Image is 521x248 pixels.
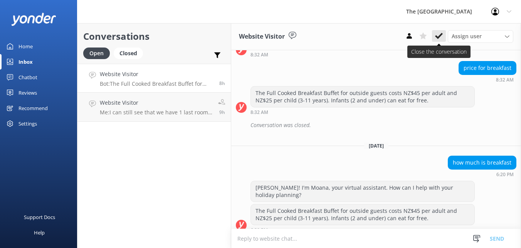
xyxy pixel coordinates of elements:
[364,143,388,149] span: [DATE]
[83,29,225,44] h2: Conversations
[448,30,513,42] div: Assign User
[100,99,212,107] h4: Website Visitor
[250,110,268,115] strong: 8:32 AM
[239,32,285,42] h3: Website Visitor
[34,225,45,240] div: Help
[18,85,37,100] div: Reviews
[251,181,474,202] div: [PERSON_NAME]! I'm Moana, your virtual assistant. How can I help with your holiday planning?
[18,39,33,54] div: Home
[12,13,56,25] img: yonder-white-logo.png
[251,204,474,225] div: The Full Cooked Breakfast Buffet for outside guests costs NZ$45 per adult and NZ$25 per child (3-...
[83,48,110,59] div: Open
[496,172,514,177] strong: 6:20 PM
[100,70,213,78] h4: Website Visitor
[250,53,268,57] strong: 8:32 AM
[18,100,48,116] div: Recommend
[250,228,268,233] strong: 6:20 PM
[114,49,147,57] a: Closed
[250,227,475,233] div: 12:20am 14-Aug-2025 (UTC -10:00) Pacific/Honolulu
[114,48,143,59] div: Closed
[250,109,475,115] div: 02:32pm 09-Aug-2025 (UTC -10:00) Pacific/Honolulu
[77,64,231,93] a: Website VisitorBot:The Full Cooked Breakfast Buffet for outside guests costs NZ$45 per adult and ...
[18,116,37,131] div: Settings
[219,109,225,116] span: 11:56pm 13-Aug-2025 (UTC -10:00) Pacific/Honolulu
[250,119,516,132] div: Conversation was closed.
[24,209,55,225] div: Support Docs
[448,172,516,177] div: 12:20am 14-Aug-2025 (UTC -10:00) Pacific/Honolulu
[219,80,225,87] span: 12:20am 14-Aug-2025 (UTC -10:00) Pacific/Honolulu
[452,32,482,41] span: Assign user
[18,54,33,70] div: Inbox
[18,70,37,85] div: Chatbot
[496,78,514,82] strong: 8:32 AM
[250,52,475,57] div: 02:32pm 09-Aug-2025 (UTC -10:00) Pacific/Honolulu
[100,109,212,116] p: Me: I can still see that we have 1 last room available for [DATE]-[DATE]. We can adjust the reser...
[100,80,213,87] p: Bot: The Full Cooked Breakfast Buffet for outside guests costs NZ$45 per adult and NZ$25 per chil...
[251,87,474,107] div: The Full Cooked Breakfast Buffet for outside guests costs NZ$45 per adult and NZ$25 per child (3-...
[448,156,516,169] div: how much is breakfast
[83,49,114,57] a: Open
[459,77,516,82] div: 02:32pm 09-Aug-2025 (UTC -10:00) Pacific/Honolulu
[459,61,516,75] div: price for breakfast
[77,93,231,122] a: Website VisitorMe:I can still see that we have 1 last room available for [DATE]-[DATE]. We can ad...
[236,119,516,132] div: 2025-08-10T01:08:07.979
